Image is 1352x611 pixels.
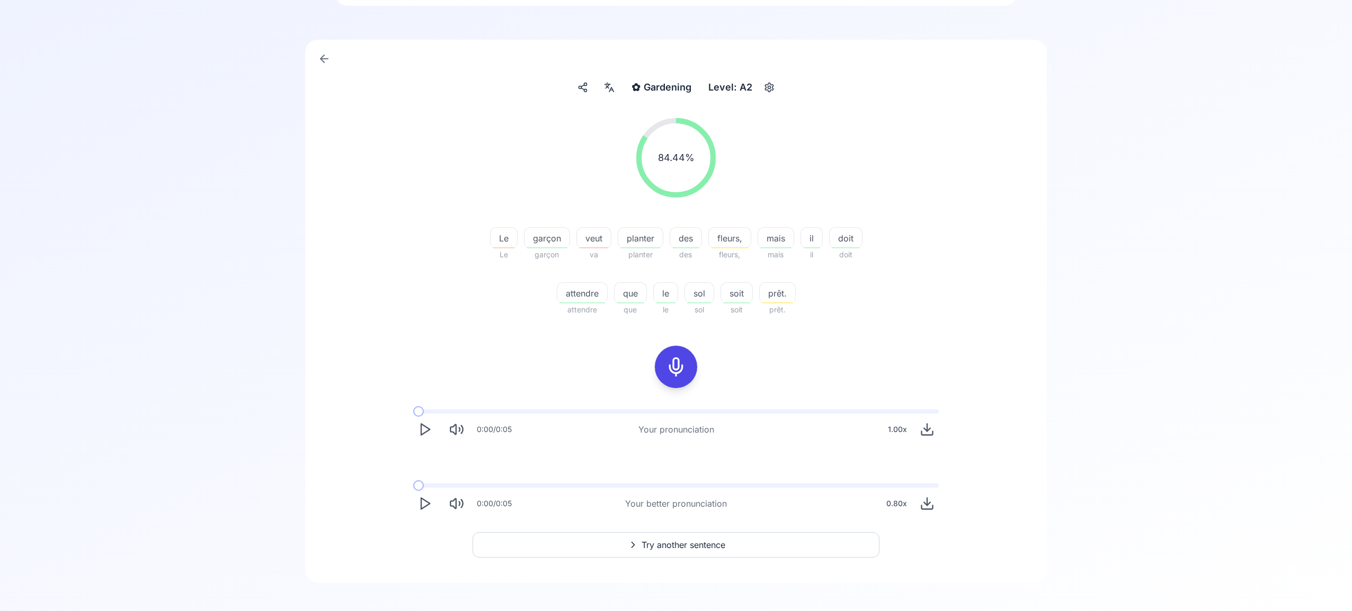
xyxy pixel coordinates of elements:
div: 0.80 x [882,493,911,514]
button: sol [684,282,714,303]
span: que [615,287,646,300]
button: Mute [445,492,468,515]
button: que [614,282,647,303]
button: le [653,282,678,303]
span: va [576,248,611,261]
div: 1.00 x [884,419,911,440]
button: Mute [445,418,468,441]
button: soit [721,282,753,303]
div: Your pronunciation [638,423,714,436]
span: garçon [524,248,570,261]
button: Le [490,227,518,248]
button: des [670,227,702,248]
span: fleurs, [709,232,751,245]
button: ✿Gardening [627,78,696,97]
span: le [654,287,678,300]
span: ✿ [631,80,641,95]
span: doit [830,232,862,245]
button: Download audio [915,492,939,515]
span: veut [577,232,611,245]
span: prêt. [759,303,796,316]
span: attendre [557,303,608,316]
span: attendre [557,287,607,300]
span: planter [618,232,663,245]
span: Le [491,232,517,245]
div: 0:00 / 0:05 [477,424,512,435]
span: il [800,248,823,261]
div: Your better pronunciation [625,497,727,510]
span: prêt. [760,287,795,300]
span: que [614,303,647,316]
button: Play [413,418,437,441]
button: il [800,227,823,248]
div: Level: A2 [704,78,757,97]
button: Try another sentence [473,532,879,558]
span: planter [618,248,663,261]
span: le [653,303,678,316]
span: Try another sentence [642,538,725,551]
button: attendre [557,282,608,303]
button: doit [829,227,862,248]
button: prêt. [759,282,796,303]
span: 84.44 % [658,150,695,165]
button: Play [413,492,437,515]
span: des [670,248,702,261]
span: il [801,232,822,245]
span: des [670,232,701,245]
button: garçon [524,227,570,248]
button: planter [618,227,663,248]
span: fleurs, [708,248,751,261]
span: soit [721,303,753,316]
button: Level: A2 [704,78,778,97]
button: veut [576,227,611,248]
button: fleurs, [708,227,751,248]
span: Le [490,248,518,261]
div: 0:00 / 0:05 [477,498,512,509]
button: Download audio [915,418,939,441]
span: doit [829,248,862,261]
span: sol [684,303,714,316]
span: mais [758,232,794,245]
span: Gardening [644,80,691,95]
span: sol [685,287,714,300]
span: garçon [524,232,570,245]
span: soit [721,287,752,300]
span: mais [758,248,794,261]
button: mais [758,227,794,248]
